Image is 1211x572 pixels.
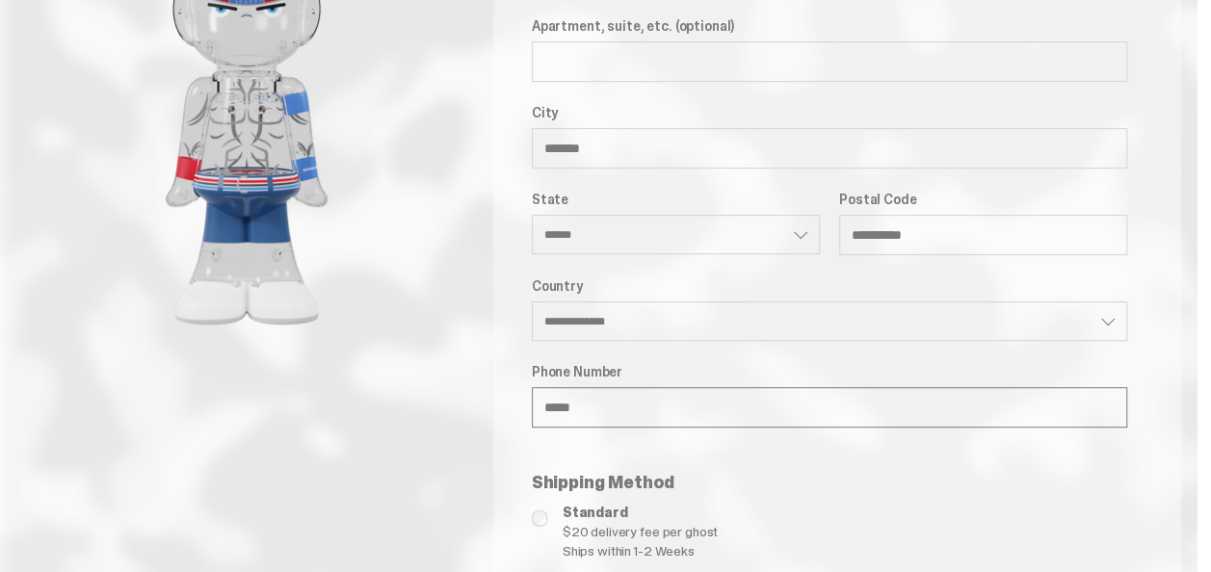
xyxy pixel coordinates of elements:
[563,522,1127,541] span: $20 delivery fee per ghost
[839,192,1127,207] label: Postal Code
[563,503,1127,522] span: Standard
[563,541,1127,560] span: Ships within 1-2 Weeks
[532,474,1127,491] p: Shipping Method
[532,192,820,207] label: State
[532,18,1127,34] label: Apartment, suite, etc. (optional)
[532,278,1127,294] label: Country
[532,105,1127,120] label: City
[532,364,1127,379] label: Phone Number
